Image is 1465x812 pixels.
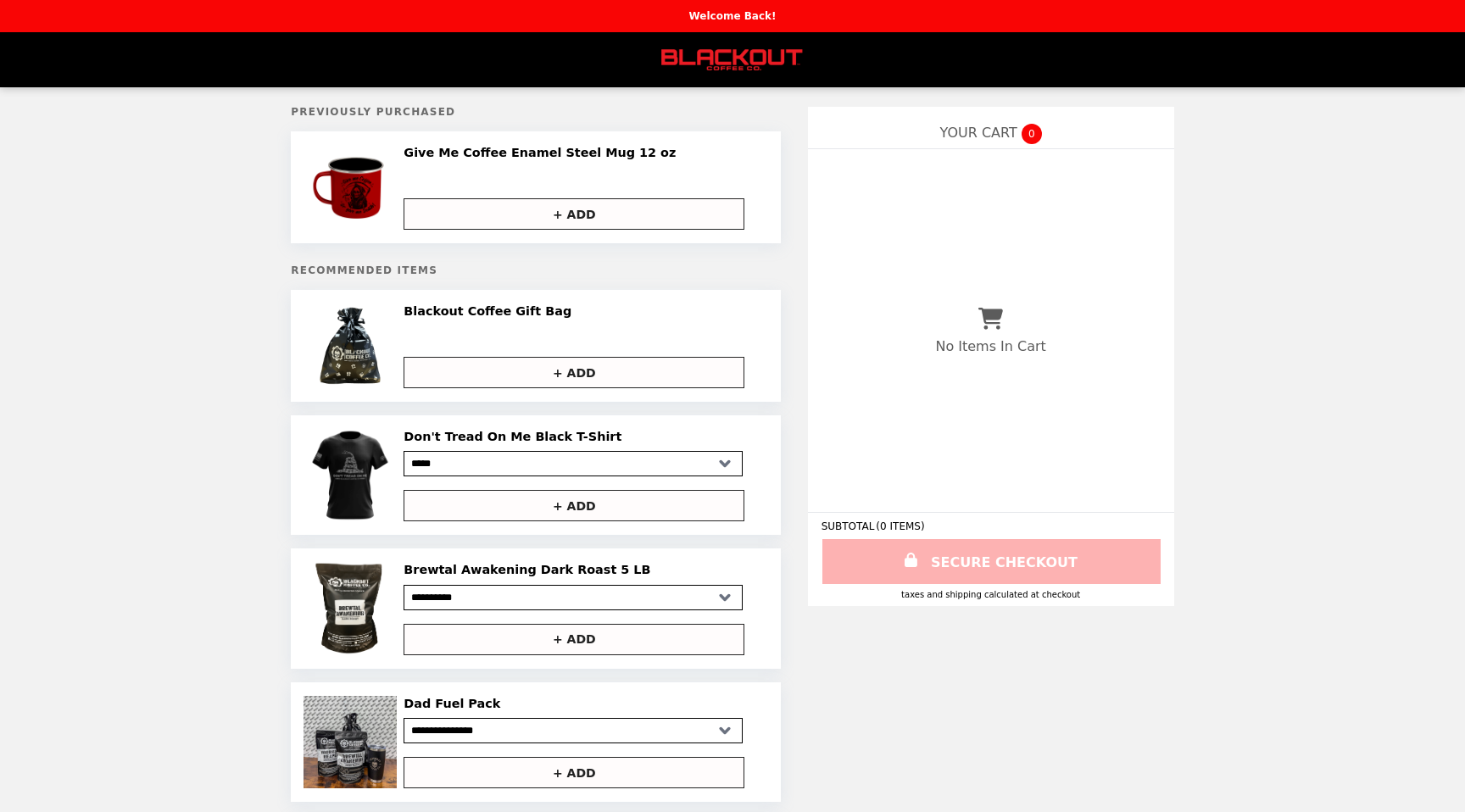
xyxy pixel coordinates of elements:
h2: Brewtal Awakening Dark Roast 5 LB [404,562,657,577]
button: + ADD [404,757,744,788]
button: + ADD [404,357,744,388]
span: SUBTOTAL [822,520,877,532]
span: 0 [1022,124,1042,144]
h2: Blackout Coffee Gift Bag [404,303,578,319]
button: + ADD [404,624,744,655]
div: Taxes and Shipping calculated at checkout [822,590,1161,599]
span: YOUR CART [940,125,1017,141]
span: ( 0 ITEMS ) [876,520,924,532]
h2: Dad Fuel Pack [404,696,507,711]
button: + ADD [404,490,744,521]
img: Give Me Coffee Enamel Steel Mug 12 oz [308,145,397,230]
p: Welcome Back! [688,10,776,22]
img: Don't Tread On Me Black T-Shirt [304,429,400,521]
h5: Previously Purchased [291,106,780,118]
button: + ADD [404,198,744,230]
p: No Items In Cart [935,338,1045,354]
select: Select a product variant [404,451,743,476]
select: Select a product variant [404,585,743,610]
img: Blackout Coffee Gift Bag [308,303,397,388]
h5: Recommended Items [291,264,780,276]
img: Dad Fuel Pack [304,696,400,788]
img: Brewtal Awakening Dark Roast 5 LB [304,562,400,654]
select: Select a product variant [404,718,743,743]
h2: Give Me Coffee Enamel Steel Mug 12 oz [404,145,682,160]
img: Brand Logo [661,42,804,77]
h2: Don't Tread On Me Black T-Shirt [404,429,628,444]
